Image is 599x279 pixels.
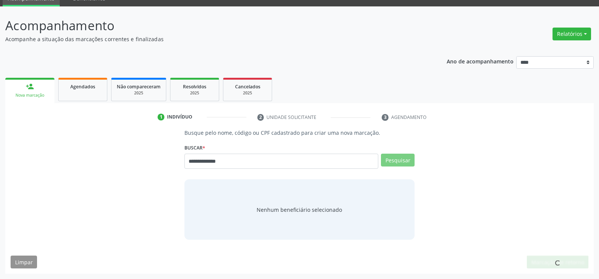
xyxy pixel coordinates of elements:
[184,129,415,137] p: Busque pelo nome, código ou CPF cadastrado para criar uma nova marcação.
[117,90,161,96] div: 2025
[235,83,260,90] span: Cancelados
[184,142,205,154] label: Buscar
[381,154,415,166] button: Pesquisar
[26,82,34,91] div: person_add
[167,114,192,120] div: Indivíduo
[11,256,37,268] button: Limpar
[257,206,342,214] span: Nenhum beneficiário selecionado
[176,90,214,96] div: 2025
[553,28,591,40] button: Relatórios
[11,92,49,98] div: Nova marcação
[70,83,95,90] span: Agendados
[229,90,266,96] div: 2025
[117,83,161,90] span: Não compareceram
[5,16,417,35] p: Acompanhamento
[447,56,514,66] p: Ano de acompanhamento
[158,114,164,120] div: 1
[183,83,206,90] span: Resolvidos
[5,35,417,43] p: Acompanhe a situação das marcações correntes e finalizadas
